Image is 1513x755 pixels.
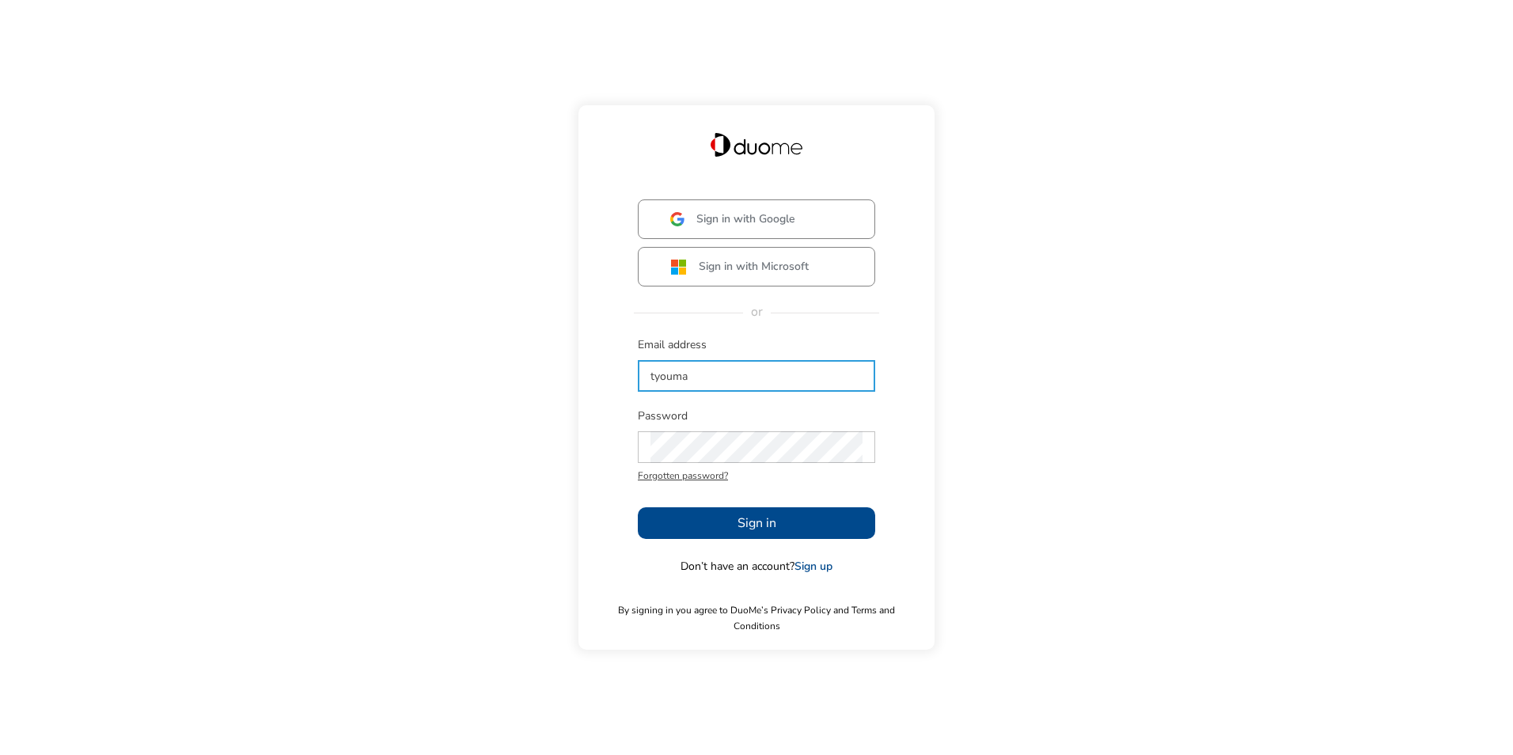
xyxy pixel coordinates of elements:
img: google.svg [670,212,684,226]
button: Sign in with Microsoft [638,247,875,286]
a: Sign up [794,559,832,574]
span: Email address [638,337,875,353]
button: Sign in with Google [638,199,875,239]
img: ms.svg [670,259,687,275]
span: Forgotten password? [638,468,875,484]
span: Sign in [738,514,776,533]
span: Don’t have an account? [681,559,832,575]
span: Sign in with Microsoft [699,259,809,275]
img: Duome [711,133,802,157]
span: Password [638,408,875,424]
button: Sign in [638,507,875,539]
span: or [743,303,771,321]
span: By signing in you agree to DuoMe’s Privacy Policy and Terms and Conditions [594,602,919,634]
span: Sign in with Google [696,211,795,227]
